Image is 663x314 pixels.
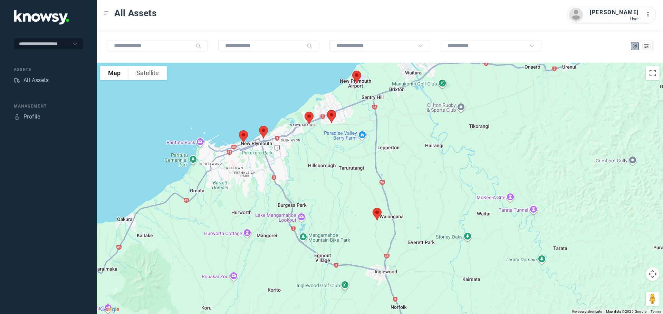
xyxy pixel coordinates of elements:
[632,43,638,49] div: Map
[114,7,157,19] span: All Assets
[569,8,583,22] img: avatar.png
[100,66,128,80] button: Show street map
[646,12,653,17] tspan: ...
[23,113,40,121] div: Profile
[590,8,639,17] div: [PERSON_NAME]
[606,310,646,313] span: Map data ©2025 Google
[14,103,83,109] div: Management
[307,43,312,49] div: Search
[646,10,654,20] div: :
[195,43,201,49] div: Search
[104,11,109,16] div: Toggle Menu
[643,43,650,49] div: List
[14,113,40,121] a: ProfileProfile
[14,10,69,24] img: Application Logo
[646,292,660,306] button: Drag Pegman onto the map to open Street View
[646,66,660,80] button: Toggle fullscreen view
[128,66,167,80] button: Show satellite imagery
[14,67,83,73] div: Assets
[98,305,121,314] a: Open this area in Google Maps (opens a new window)
[646,267,660,281] button: Map camera controls
[590,17,639,21] div: User
[23,76,49,84] div: All Assets
[98,305,121,314] img: Google
[651,310,661,313] a: Terms (opens in new tab)
[14,76,49,84] a: AssetsAll Assets
[646,10,654,19] div: :
[14,77,20,83] div: Assets
[14,114,20,120] div: Profile
[572,309,602,314] button: Keyboard shortcuts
